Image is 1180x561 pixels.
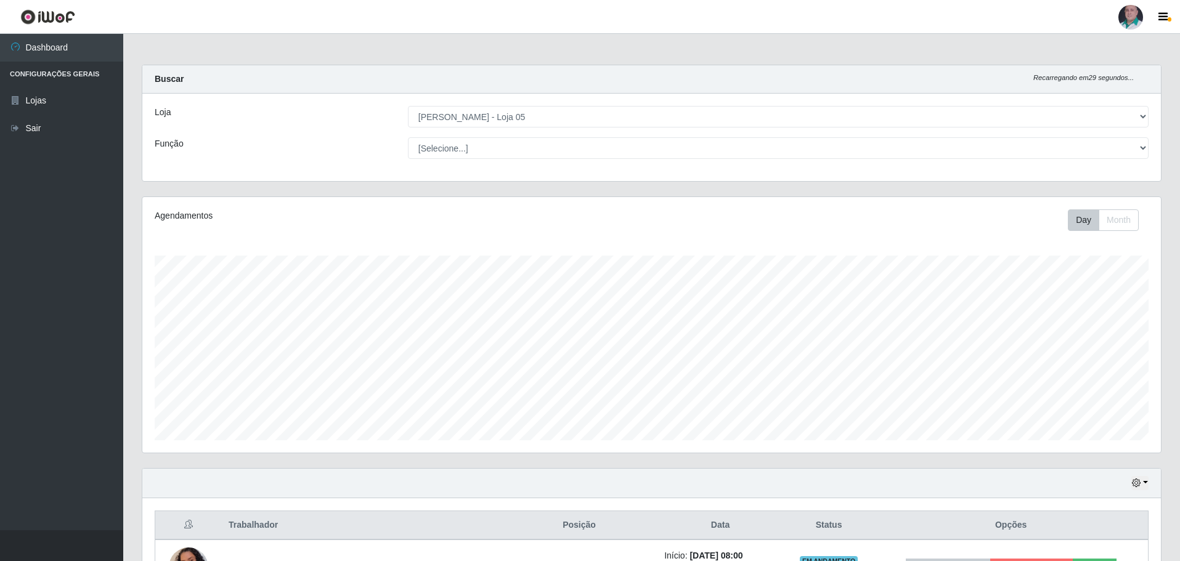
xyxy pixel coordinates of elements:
[1068,209,1139,231] div: First group
[502,511,657,540] th: Posição
[155,74,184,84] strong: Buscar
[1099,209,1139,231] button: Month
[1068,209,1149,231] div: Toolbar with button groups
[874,511,1148,540] th: Opções
[155,209,558,222] div: Agendamentos
[221,511,502,540] th: Trabalhador
[657,511,784,540] th: Data
[155,106,171,119] label: Loja
[784,511,874,540] th: Status
[690,551,743,560] time: [DATE] 08:00
[155,137,184,150] label: Função
[20,9,75,25] img: CoreUI Logo
[1033,74,1134,81] i: Recarregando em 29 segundos...
[1068,209,1099,231] button: Day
